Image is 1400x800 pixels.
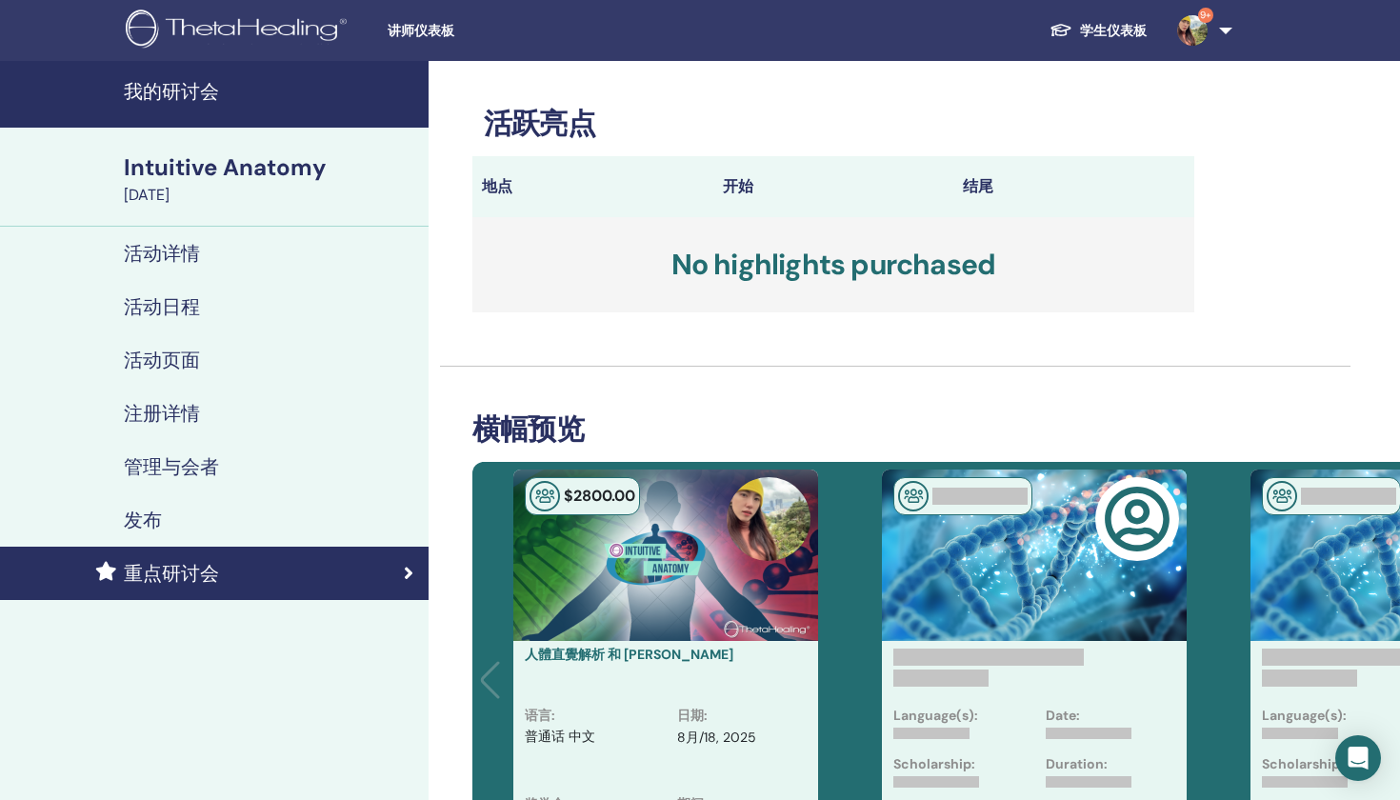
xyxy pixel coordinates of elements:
[713,156,954,217] th: 开始
[1267,481,1297,511] img: In-Person Seminar
[727,477,810,561] img: default.jpg
[124,184,417,207] div: [DATE]
[1198,8,1213,23] span: 9+
[124,349,200,371] h4: 活动页面
[124,151,417,184] div: Intuitive Anatomy
[472,156,713,217] th: 地点
[124,295,200,318] h4: 活动日程
[112,151,429,207] a: Intuitive Anatomy[DATE]
[1046,706,1080,726] p: Date:
[1335,735,1381,781] div: Open Intercom Messenger
[1262,706,1347,726] p: Language(s):
[525,728,595,779] p: 普通话 中文
[677,706,708,726] p: 日期 :
[525,646,733,663] a: 人體直覺解析 和 [PERSON_NAME]
[564,486,635,506] span: $ 2800 .00
[124,509,162,531] h4: 发布
[525,706,555,726] p: 语言 :
[1050,22,1072,38] img: graduation-cap-white.svg
[126,10,353,52] img: logo.png
[124,455,219,478] h4: 管理与会者
[893,754,975,774] p: Scholarship:
[124,562,219,585] h4: 重点研讨会
[1104,486,1170,552] img: user-circle-regular.svg
[893,706,978,726] p: Language(s):
[124,80,417,103] h4: 我的研讨会
[124,402,200,425] h4: 注册详情
[124,242,200,265] h4: 活动详情
[530,481,560,511] img: In-Person Seminar
[472,107,1194,141] h3: 活跃亮点
[472,217,1194,312] h3: No highlights purchased
[898,481,929,511] img: In-Person Seminar
[1034,13,1162,49] a: 学生仪表板
[677,728,756,748] p: 8月/18, 2025
[1046,754,1108,774] p: Duration:
[953,156,1194,217] th: 结尾
[1262,754,1344,774] p: Scholarship:
[388,21,673,41] span: 讲师仪表板
[1177,15,1208,46] img: default.jpg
